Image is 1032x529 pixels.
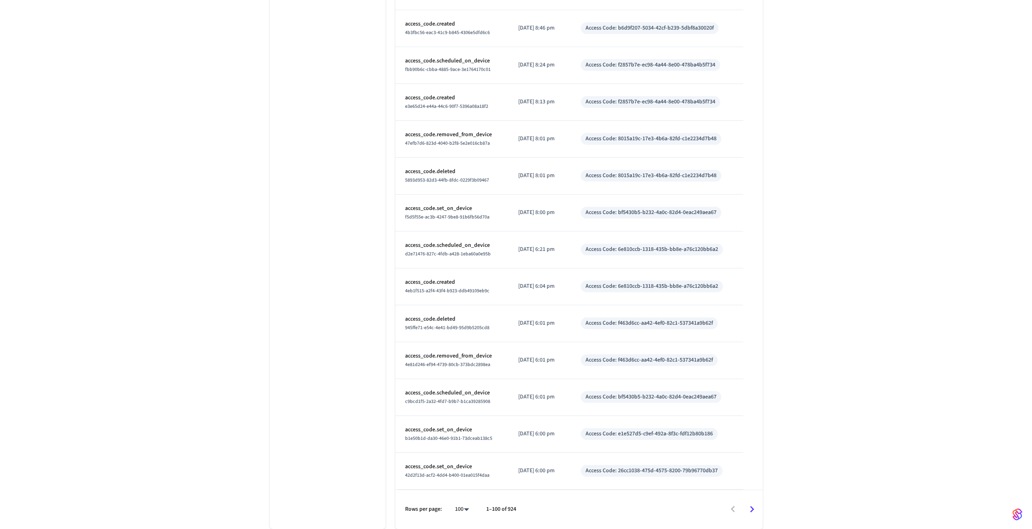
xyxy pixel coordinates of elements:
p: [DATE] 6:00 pm [518,430,561,438]
p: [DATE] 8:01 pm [518,135,561,143]
p: Rows per page: [405,505,442,514]
span: 4e81d246-ef94-4739-80cb-373bdc2898ea [405,361,490,368]
div: Access Code: 26cc1038-475d-4575-8200-79b96770db37 [586,467,718,475]
p: access_code.created [405,278,499,287]
p: [DATE] 8:01 pm [518,171,561,180]
p: access_code.scheduled_on_device [405,57,499,65]
div: Access Code: 6e810ccb-1318-435b-bb8e-a76c120bb6a2 [586,245,718,254]
span: 4eb1f515-a2f4-43f4-b923-ddb49109eb9c [405,287,489,294]
p: [DATE] 6:21 pm [518,245,561,254]
p: [DATE] 6:01 pm [518,393,561,401]
span: c9bcd1f5-2a32-4fd7-b9b7-b1ca39285908 [405,398,490,405]
span: 945ffe71-e54c-4e41-bd49-95d9b5205cd8 [405,324,489,331]
span: d2e71476-827c-4fdb-a428-1eba60a0e95b [405,251,491,257]
button: Go to next page [742,500,762,519]
span: e3e65d24-e44a-44c6-90f7-5396a08a18f2 [405,103,488,110]
p: access_code.set_on_device [405,426,499,434]
div: Access Code: bf5430b5-b232-4a0c-82d4-0eac249aea67 [586,393,717,401]
p: [DATE] 6:01 pm [518,319,561,328]
p: [DATE] 8:46 pm [518,24,561,32]
span: 47efb7d6-823d-4040-b2f8-5e2e016cb87a [405,140,490,147]
span: b1e50b1d-da30-46e0-91b1-73dceab138c5 [405,435,492,442]
span: f5d5f55e-ac3b-4247-9be8-91b6fb56d70a [405,214,489,221]
div: 100 [452,503,473,515]
p: [DATE] 8:00 pm [518,208,561,217]
p: access_code.deleted [405,315,499,323]
img: SeamLogoGradient.69752ec5.svg [1013,508,1022,521]
span: 42d2f13d-acf2-4dd4-b400-01ea015f4daa [405,472,489,479]
div: Access Code: 6e810ccb-1318-435b-bb8e-a76c120bb6a2 [586,282,718,291]
p: [DATE] 6:01 pm [518,356,561,364]
p: access_code.removed_from_device [405,352,499,360]
div: Access Code: e1e527d5-c9ef-492a-8f3c-fdf12b80b186 [586,430,713,438]
div: Access Code: bf5430b5-b232-4a0c-82d4-0eac249aea67 [586,208,717,217]
div: Access Code: b6d9f207-5034-42cf-b239-5dbf8a30020f [586,24,714,32]
div: Access Code: f2857b7e-ec98-4a44-8e00-478ba4b5f734 [586,61,715,69]
p: access_code.created [405,94,499,102]
div: Access Code: 8015a19c-17e3-4b6a-82fd-c1e2234d7b48 [586,171,717,180]
div: Access Code: f463d6cc-aa42-4ef0-82c1-537341a9b62f [586,356,713,364]
p: [DATE] 6:04 pm [518,282,561,291]
p: [DATE] 8:13 pm [518,98,561,106]
span: fbb90b6c-cbba-4885-9ace-3e1764170c01 [405,66,491,73]
div: Access Code: 8015a19c-17e3-4b6a-82fd-c1e2234d7b48 [586,135,717,143]
p: 1–100 of 924 [486,505,516,514]
p: access_code.set_on_device [405,204,499,213]
p: access_code.set_on_device [405,463,499,471]
span: 4b3fbc56-eac3-41c9-b845-4306e5dfd6c6 [405,29,490,36]
p: access_code.deleted [405,167,499,176]
span: 5893d953-82d3-44fb-8fdc-0229f3b09467 [405,177,489,184]
p: [DATE] 6:00 pm [518,467,561,475]
p: access_code.removed_from_device [405,131,499,139]
div: Access Code: f2857b7e-ec98-4a44-8e00-478ba4b5f734 [586,98,715,106]
div: Access Code: f463d6cc-aa42-4ef0-82c1-537341a9b62f [586,319,713,328]
p: access_code.scheduled_on_device [405,241,499,250]
p: [DATE] 8:24 pm [518,61,561,69]
p: access_code.created [405,20,499,28]
p: access_code.scheduled_on_device [405,389,499,397]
